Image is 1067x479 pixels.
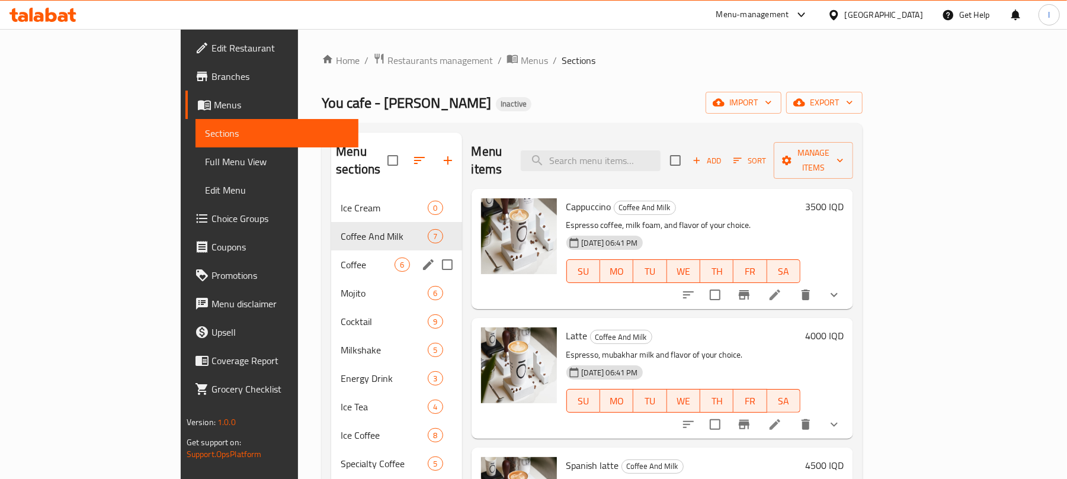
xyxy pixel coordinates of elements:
[674,410,703,439] button: sort-choices
[772,393,796,410] span: SA
[566,259,600,283] button: SU
[428,401,442,413] span: 4
[185,34,359,62] a: Edit Restaurant
[341,428,428,442] span: Ice Coffee
[621,459,684,474] div: Coffee And Milk
[566,457,619,474] span: Spanish latte
[1048,8,1050,21] span: l
[322,53,863,68] nav: breadcrumb
[496,99,531,109] span: Inactive
[733,259,767,283] button: FR
[185,91,359,119] a: Menus
[827,288,841,302] svg: Show Choices
[507,53,548,68] a: Menus
[331,336,462,364] div: Milkshake5
[805,327,844,344] h6: 4000 IQD
[322,89,491,116] span: You cafe - [PERSON_NAME]
[419,256,437,274] button: edit
[373,53,493,68] a: Restaurants management
[185,318,359,346] a: Upsell
[566,348,801,362] p: Espresso, mubakhar milk and flavor of your choice.
[341,400,428,414] span: Ice Tea
[428,457,443,471] div: items
[481,327,557,403] img: Latte
[738,263,762,280] span: FR
[331,421,462,449] div: Ice Coffee8
[187,435,241,450] span: Get support on:
[185,346,359,375] a: Coverage Report
[688,152,726,170] button: Add
[691,154,723,168] span: Add
[562,53,595,67] span: Sections
[212,69,350,83] span: Branches
[730,152,769,170] button: Sort
[341,286,428,300] div: Mojito
[726,152,774,170] span: Sort items
[792,410,820,439] button: delete
[428,229,443,243] div: items
[672,393,696,410] span: WE
[331,449,462,478] div: Specialty Coffee5
[428,231,442,242] span: 7
[205,155,350,169] span: Full Menu View
[212,41,350,55] span: Edit Restaurant
[212,382,350,396] span: Grocery Checklist
[341,201,428,215] span: Ice Cream
[521,150,661,171] input: search
[796,95,853,110] span: export
[600,259,633,283] button: MO
[768,288,782,302] a: Edit menu item
[553,53,557,67] li: /
[185,233,359,261] a: Coupons
[341,258,395,272] div: Coffee
[600,389,633,413] button: MO
[341,229,428,243] span: Coffee And Milk
[428,400,443,414] div: items
[341,314,428,329] span: Cocktail
[428,345,442,356] span: 5
[214,98,350,112] span: Menus
[212,211,350,226] span: Choice Groups
[772,263,796,280] span: SA
[428,371,443,385] div: items
[428,428,443,442] div: items
[768,417,782,432] a: Edit menu item
[395,259,409,271] span: 6
[566,218,801,233] p: Espresso coffee, milk foam, and flavor of your choice.
[716,8,789,22] div: Menu-management
[566,198,611,216] span: Cappuccino
[428,458,442,470] span: 5
[591,330,652,344] span: Coffee And Milk
[663,148,688,173] span: Select section
[212,325,350,339] span: Upsell
[805,198,844,215] h6: 3500 IQD
[792,281,820,309] button: delete
[481,198,557,274] img: Cappuccino
[428,314,443,329] div: items
[705,393,729,410] span: TH
[428,430,442,441] span: 8
[521,53,548,67] span: Menus
[577,237,643,249] span: [DATE] 06:41 PM
[767,389,800,413] button: SA
[700,259,733,283] button: TH
[331,393,462,421] div: Ice Tea4
[827,417,841,432] svg: Show Choices
[187,414,216,430] span: Version:
[331,307,462,336] div: Cocktail9
[706,92,781,114] button: import
[633,389,667,413] button: TU
[633,259,667,283] button: TU
[405,146,434,175] span: Sort sections
[434,146,462,175] button: Add section
[185,261,359,290] a: Promotions
[364,53,369,67] li: /
[572,263,595,280] span: SU
[331,250,462,279] div: Coffee6edit
[205,126,350,140] span: Sections
[820,410,848,439] button: show more
[700,389,733,413] button: TH
[428,286,443,300] div: items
